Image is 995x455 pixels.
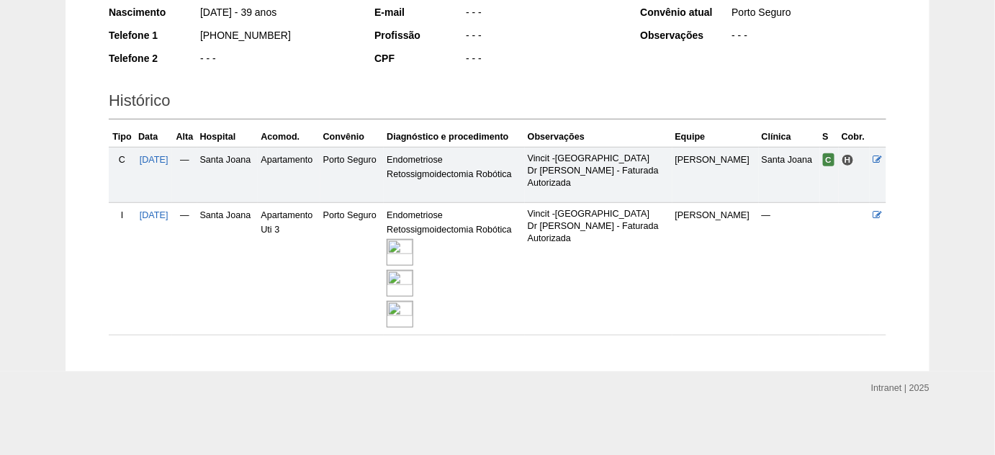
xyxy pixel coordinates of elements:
th: Acomod. [258,127,320,148]
div: - - - [464,51,621,69]
td: Endometriose Retossigmoidectomia Robótica [384,147,525,202]
div: I [112,208,132,222]
td: Apartamento [258,147,320,202]
td: — [759,203,820,335]
div: Observações [640,28,730,42]
th: Clínica [759,127,820,148]
div: Porto Seguro [730,5,886,23]
div: CPF [374,51,464,66]
span: Confirmada [823,153,835,166]
div: Profissão [374,28,464,42]
td: — [172,147,197,202]
div: Convênio atual [640,5,730,19]
td: Santa Joana [197,147,258,202]
div: [PHONE_NUMBER] [199,28,355,46]
div: - - - [730,28,886,46]
td: Endometriose Retossigmoidectomia Robótica [384,203,525,335]
div: [DATE] - 39 anos [199,5,355,23]
th: Cobr. [839,127,870,148]
p: Vincit -[GEOGRAPHIC_DATA] Dr [PERSON_NAME] - Faturada Autorizada [528,153,670,189]
th: Convênio [320,127,384,148]
p: Vincit -[GEOGRAPHIC_DATA] Dr [PERSON_NAME] - Faturada Autorizada [528,208,670,245]
th: Diagnóstico e procedimento [384,127,525,148]
td: Porto Seguro [320,147,384,202]
div: Nascimento [109,5,199,19]
h2: Histórico [109,86,886,120]
td: Santa Joana [197,203,258,335]
th: Data [135,127,172,148]
th: S [820,127,839,148]
div: - - - [464,28,621,46]
td: Porto Seguro [320,203,384,335]
div: - - - [464,5,621,23]
div: - - - [199,51,355,69]
td: Santa Joana [759,147,820,202]
td: — [172,203,197,335]
a: [DATE] [140,155,168,165]
div: C [112,153,132,167]
th: Hospital [197,127,258,148]
div: Intranet | 2025 [871,381,929,395]
th: Alta [172,127,197,148]
a: [DATE] [140,210,168,220]
div: Telefone 1 [109,28,199,42]
span: Hospital [842,154,854,166]
th: Observações [525,127,672,148]
th: Equipe [672,127,759,148]
td: [PERSON_NAME] [672,203,759,335]
div: Telefone 2 [109,51,199,66]
td: [PERSON_NAME] [672,147,759,202]
div: E-mail [374,5,464,19]
td: Apartamento Uti 3 [258,203,320,335]
th: Tipo [109,127,135,148]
